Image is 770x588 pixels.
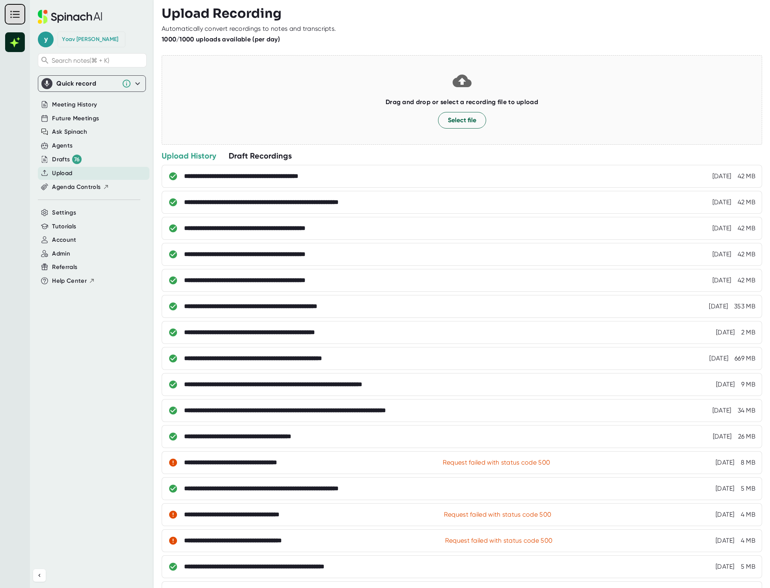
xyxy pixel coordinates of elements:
[709,302,728,310] div: 9/16/2025, 9:20:10 AM
[448,116,476,125] span: Select file
[52,100,97,109] button: Meeting History
[33,569,46,582] button: Collapse sidebar
[716,563,735,571] div: 6/9/2025, 4:17:03 PM
[741,563,755,571] div: 5 MB
[712,407,731,414] div: 6/18/2025, 11:40:37 AM
[52,208,76,217] button: Settings
[52,183,109,192] button: Agenda Controls
[738,224,756,232] div: 42 MB
[229,151,292,161] div: Draft Recordings
[712,198,731,206] div: 9/16/2025, 8:46:12 PM
[741,537,755,545] div: 4 MB
[741,485,755,493] div: 5 MB
[52,127,87,136] button: Ask Spinach
[738,250,756,258] div: 42 MB
[741,511,755,519] div: 4 MB
[741,459,755,467] div: 8 MB
[52,276,95,286] button: Help Center
[712,250,731,258] div: 9/16/2025, 5:18:52 PM
[52,235,76,245] button: Account
[41,76,142,91] div: Quick record
[738,433,756,441] div: 26 MB
[712,172,731,180] div: 9/16/2025, 8:49:25 PM
[52,114,99,123] button: Future Meetings
[162,151,216,161] div: Upload History
[438,112,486,129] button: Select file
[162,6,762,21] h3: Upload Recording
[52,57,144,64] span: Search notes (⌘ + K)
[443,459,550,467] div: Request failed with status code 500
[62,36,118,43] div: Yoav Grossman
[709,355,728,362] div: 8/12/2025, 12:41:55 PM
[52,155,82,164] button: Drafts 76
[716,537,735,545] div: 6/10/2025, 7:46:07 AM
[738,198,756,206] div: 42 MB
[162,25,336,33] div: Automatically convert recordings to notes and transcripts.
[741,381,755,388] div: 9 MB
[738,276,756,284] div: 42 MB
[738,172,756,180] div: 42 MB
[52,141,73,150] button: Agents
[444,511,552,519] div: Request failed with status code 500
[716,459,735,467] div: 6/10/2025, 8:40:50 AM
[386,98,538,106] b: Drag and drop or select a recording file to upload
[52,263,77,272] button: Referrals
[445,537,553,545] div: Request failed with status code 500
[712,224,731,232] div: 9/16/2025, 8:37:07 PM
[716,485,735,493] div: 6/10/2025, 7:47:48 AM
[712,276,731,284] div: 9/16/2025, 5:10:25 PM
[52,183,101,192] span: Agenda Controls
[716,381,735,388] div: 7/2/2025, 12:57:08 PM
[738,407,756,414] div: 34 MB
[38,32,54,47] span: y
[52,276,87,286] span: Help Center
[716,329,735,336] div: 8/24/2025, 8:20:08 AM
[735,355,755,362] div: 669 MB
[52,169,72,178] button: Upload
[52,155,82,164] div: Drafts
[56,80,118,88] div: Quick record
[713,433,732,441] div: 6/10/2025, 8:45:36 AM
[52,222,76,231] button: Tutorials
[52,249,70,258] button: Admin
[162,35,280,43] b: 1000/1000 uploads available (per day)
[734,302,755,310] div: 353 MB
[741,329,755,336] div: 2 MB
[72,155,82,164] div: 76
[716,511,735,519] div: 6/10/2025, 7:47:31 AM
